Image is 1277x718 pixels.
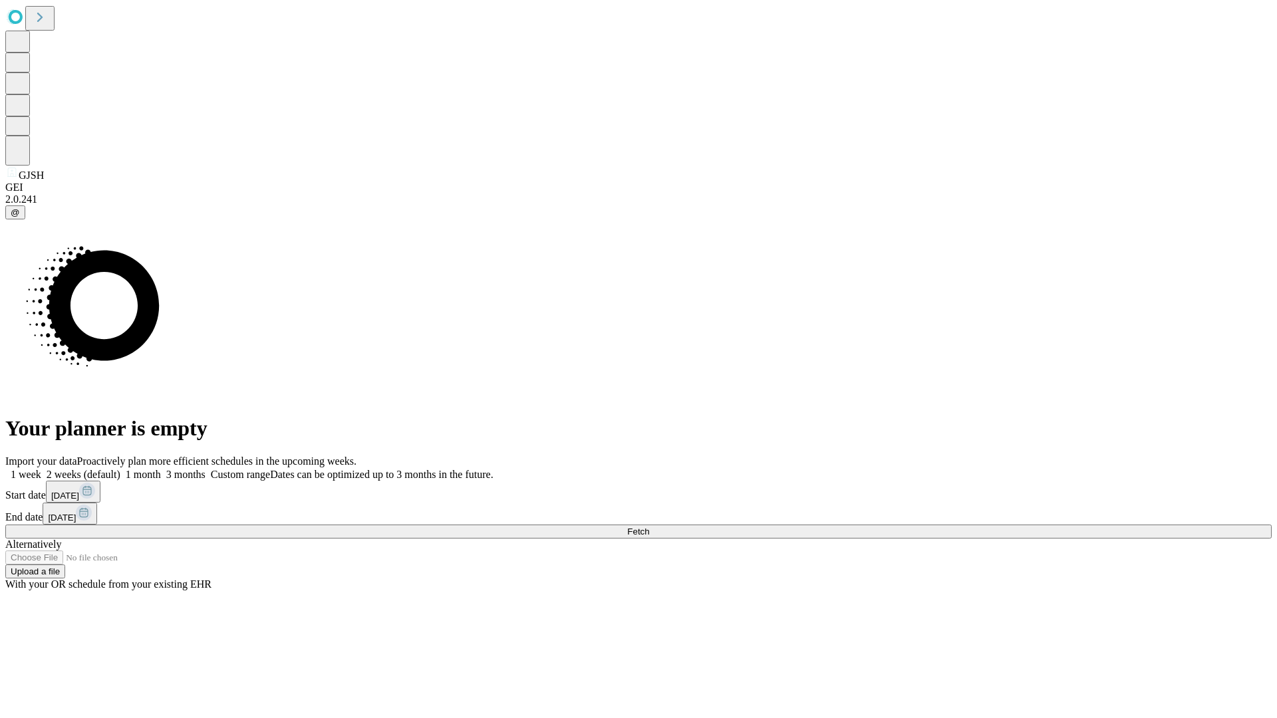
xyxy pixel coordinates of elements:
span: Custom range [211,469,270,480]
span: 1 month [126,469,161,480]
span: Import your data [5,455,77,467]
h1: Your planner is empty [5,416,1272,441]
span: Dates can be optimized up to 3 months in the future. [270,469,493,480]
span: [DATE] [48,513,76,523]
div: 2.0.241 [5,193,1272,205]
button: [DATE] [46,481,100,503]
span: 1 week [11,469,41,480]
button: [DATE] [43,503,97,525]
span: With your OR schedule from your existing EHR [5,578,212,590]
div: End date [5,503,1272,525]
span: Proactively plan more efficient schedules in the upcoming weeks. [77,455,356,467]
button: @ [5,205,25,219]
span: @ [11,207,20,217]
span: GJSH [19,170,44,181]
span: 3 months [166,469,206,480]
span: Fetch [627,527,649,537]
span: 2 weeks (default) [47,469,120,480]
div: GEI [5,181,1272,193]
div: Start date [5,481,1272,503]
span: Alternatively [5,538,61,550]
button: Upload a file [5,564,65,578]
button: Fetch [5,525,1272,538]
span: [DATE] [51,491,79,501]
